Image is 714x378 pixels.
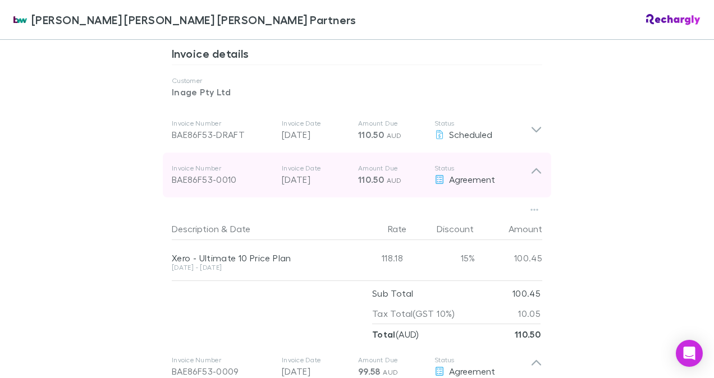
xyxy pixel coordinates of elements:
div: 15% [408,240,475,276]
span: 110.50 [358,129,384,140]
p: Status [434,356,530,365]
span: AUD [387,176,402,185]
p: Sub Total [372,283,413,303]
div: 118.18 [340,240,408,276]
div: Invoice NumberBAE86F53-0010Invoice Date[DATE]Amount Due110.50 AUDStatusAgreement [163,153,551,197]
p: [DATE] [282,365,349,378]
img: Brewster Walsh Waters Partners's Logo [13,13,27,26]
p: Customer [172,76,542,85]
p: 10.05 [518,303,541,324]
div: BAE86F53-0009 [172,365,273,378]
p: ( AUD ) [372,324,419,344]
div: BAE86F53-0010 [172,173,273,186]
p: Invoice Date [282,356,349,365]
p: Status [434,164,530,173]
img: Rechargly Logo [646,14,701,25]
p: Amount Due [358,119,425,128]
p: Invoice Number [172,119,273,128]
div: [DATE] - [DATE] [172,264,336,271]
button: Description [172,218,219,240]
span: AUD [383,368,398,376]
p: [DATE] [282,173,349,186]
div: 100.45 [475,240,542,276]
div: BAE86F53-DRAFT [172,128,273,141]
div: Xero - Ultimate 10 Price Plan [172,252,336,264]
strong: 110.50 [515,329,541,340]
strong: Total [372,329,396,340]
p: Amount Due [358,164,425,173]
p: Invoice Date [282,119,349,128]
p: Amount Due [358,356,425,365]
span: [PERSON_NAME] [PERSON_NAME] [PERSON_NAME] Partners [31,11,356,28]
span: Agreement [449,366,495,376]
span: AUD [387,131,402,140]
div: Invoice NumberBAE86F53-DRAFTInvoice Date[DATE]Amount Due110.50 AUDStatusScheduled [163,108,551,153]
p: Invoice Number [172,356,273,365]
p: 100.45 [512,283,541,303]
div: & [172,218,336,240]
button: Date [230,218,250,240]
p: Tax Total (GST 10%) [372,303,455,324]
span: 99.58 [358,366,381,377]
span: 110.50 [358,174,384,185]
h3: Invoice details [172,47,542,64]
p: [DATE] [282,128,349,141]
span: Scheduled [449,129,492,140]
span: Agreement [449,174,495,185]
p: Invoice Date [282,164,349,173]
div: Open Intercom Messenger [676,340,703,367]
p: Inage Pty Ltd [172,85,542,99]
p: Invoice Number [172,164,273,173]
p: Status [434,119,530,128]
